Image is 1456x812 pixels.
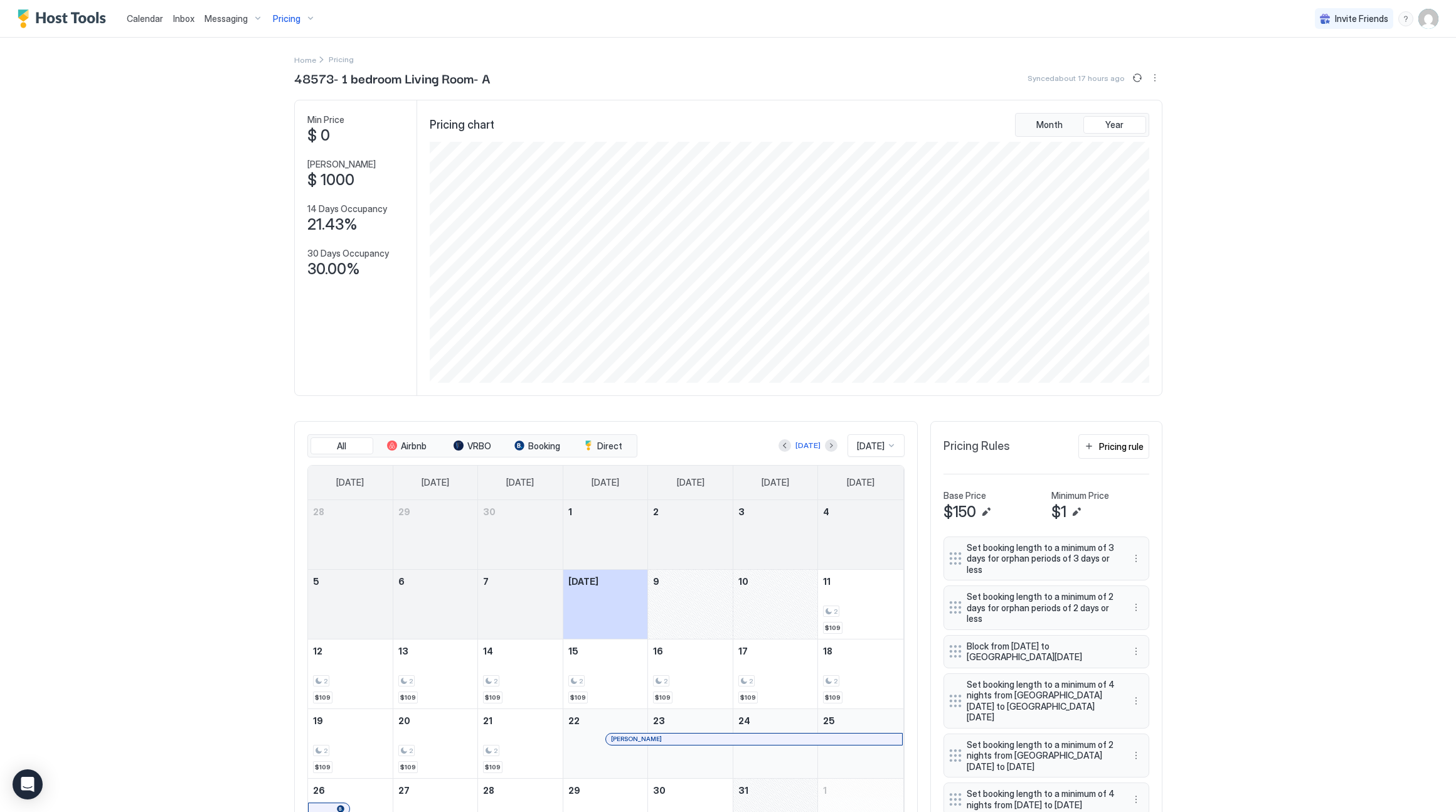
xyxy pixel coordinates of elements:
[823,506,829,517] span: 4
[1018,116,1081,134] button: Month
[315,763,331,771] span: $109
[1129,693,1144,708] button: More options
[563,500,648,570] td: October 1, 2025
[943,503,976,521] span: $150
[733,708,818,778] td: October 24, 2025
[1398,11,1413,26] div: menu
[611,735,662,743] span: [PERSON_NAME]
[579,466,632,499] a: Wednesday
[398,646,408,656] span: 13
[409,677,413,685] span: 2
[478,569,563,639] td: October 7, 2025
[478,709,563,732] a: October 21, 2025
[1129,600,1144,615] div: menu
[506,477,534,488] span: [DATE]
[308,708,393,778] td: October 19, 2025
[738,715,750,726] span: 24
[307,215,358,234] span: 21.43%
[563,709,648,732] a: October 22, 2025
[1069,505,1084,520] button: Edit
[794,438,822,453] button: [DATE]
[337,441,346,452] span: All
[1036,119,1063,131] span: Month
[568,646,578,656] span: 15
[1129,551,1144,566] div: menu
[818,708,903,778] td: October 25, 2025
[943,490,986,501] span: Base Price
[478,500,563,570] td: September 30, 2025
[568,506,572,517] span: 1
[307,114,344,126] span: Min Price
[570,693,586,702] span: $109
[653,506,659,517] span: 2
[825,693,841,702] span: $109
[762,477,789,488] span: [DATE]
[1129,792,1144,807] div: menu
[506,437,569,455] button: Booking
[173,12,194,25] a: Inbox
[398,715,410,726] span: 20
[205,13,248,24] span: Messaging
[648,639,733,708] td: October 16, 2025
[483,646,493,656] span: 14
[307,203,387,215] span: 14 Days Occupancy
[818,639,903,663] a: October 18, 2025
[749,466,802,499] a: Friday
[400,763,416,771] span: $109
[648,500,733,523] a: October 2, 2025
[1129,748,1144,763] button: More options
[648,708,733,778] td: October 23, 2025
[847,477,874,488] span: [DATE]
[467,441,491,452] span: VRBO
[825,439,837,452] button: Next month
[733,569,818,639] td: October 10, 2025
[528,441,560,452] span: Booking
[818,569,903,639] td: October 11, 2025
[308,570,393,593] a: October 5, 2025
[1099,440,1144,453] div: Pricing rule
[733,570,818,593] a: October 10, 2025
[571,437,634,455] button: Direct
[393,708,478,778] td: October 20, 2025
[307,248,389,259] span: 30 Days Occupancy
[648,709,733,732] a: October 23, 2025
[308,569,393,639] td: October 5, 2025
[1147,70,1162,85] button: More options
[393,639,478,663] a: October 13, 2025
[655,693,671,702] span: $109
[563,639,648,663] a: October 15, 2025
[294,53,316,66] div: Breadcrumb
[740,693,756,702] span: $109
[393,500,478,523] a: September 29, 2025
[324,747,327,755] span: 2
[834,607,837,616] span: 2
[483,576,489,587] span: 7
[664,677,667,685] span: 2
[967,739,1116,772] span: Set booking length to a minimum of 2 nights from [GEOGRAPHIC_DATA][DATE] to [DATE]
[834,677,837,685] span: 2
[173,13,194,24] span: Inbox
[494,677,497,685] span: 2
[1105,119,1124,131] span: Year
[943,734,1149,778] div: Set booking length to a minimum of 2 nights from [GEOGRAPHIC_DATA][DATE] to [DATE] menu
[943,673,1149,729] div: Set booking length to a minimum of 4 nights from [GEOGRAPHIC_DATA][DATE] to [GEOGRAPHIC_DATA][DAT...
[1129,748,1144,763] div: menu
[308,500,393,570] td: September 28, 2025
[308,709,393,732] a: October 19, 2025
[127,12,163,25] a: Calendar
[1129,792,1144,807] button: More options
[393,639,478,708] td: October 13, 2025
[1129,693,1144,708] div: menu
[818,500,903,570] td: October 4, 2025
[834,466,887,499] a: Saturday
[611,735,897,743] div: [PERSON_NAME]
[324,466,376,499] a: Sunday
[308,500,393,523] a: September 28, 2025
[483,506,496,517] span: 30
[818,779,903,802] a: November 1, 2025
[307,171,354,190] span: $ 1000
[441,437,504,455] button: VRBO
[568,576,598,587] span: [DATE]
[393,569,478,639] td: October 6, 2025
[943,635,1149,668] div: Block from [DATE] to [GEOGRAPHIC_DATA][DATE] menu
